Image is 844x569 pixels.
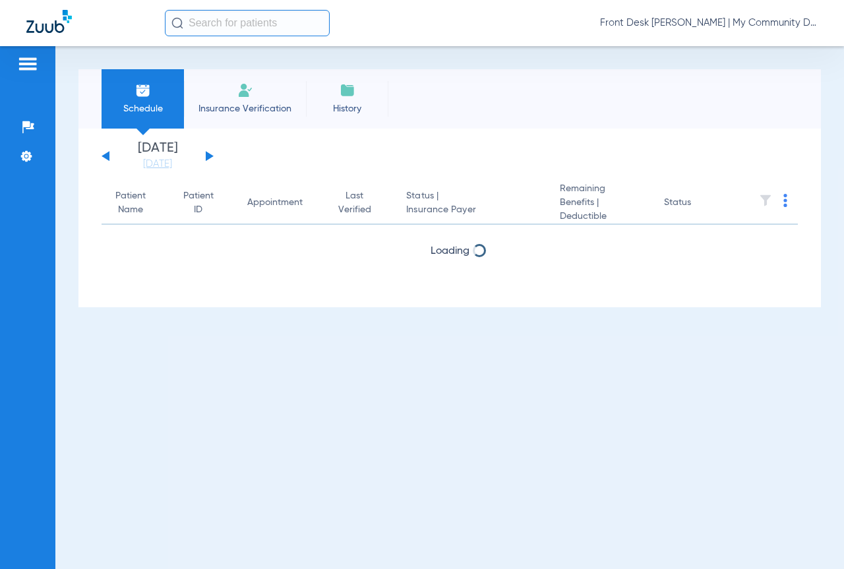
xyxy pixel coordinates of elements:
a: [DATE] [118,158,197,171]
span: Insurance Verification [194,102,296,115]
th: Remaining Benefits | [549,182,653,225]
img: filter.svg [759,194,772,207]
img: Zuub Logo [26,10,72,33]
img: group-dot-blue.svg [783,194,787,207]
div: Appointment [247,196,315,210]
div: Patient Name [112,189,150,217]
th: Status [653,182,742,225]
span: History [316,102,378,115]
th: Status | [396,182,549,225]
img: History [340,82,355,98]
span: Loading [431,246,469,256]
img: Search Icon [171,17,183,29]
div: Patient ID [183,189,226,217]
div: Patient Name [112,189,162,217]
span: Schedule [111,102,174,115]
img: Manual Insurance Verification [237,82,253,98]
span: Front Desk [PERSON_NAME] | My Community Dental Centers [600,16,818,30]
div: Appointment [247,196,303,210]
input: Search for patients [165,10,330,36]
img: Schedule [135,82,151,98]
img: hamburger-icon [17,56,38,72]
div: Patient ID [183,189,214,217]
span: Insurance Payer [406,203,538,217]
div: Last Verified [336,189,374,217]
li: [DATE] [118,142,197,171]
div: Last Verified [336,189,386,217]
span: Deductible [560,210,643,224]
